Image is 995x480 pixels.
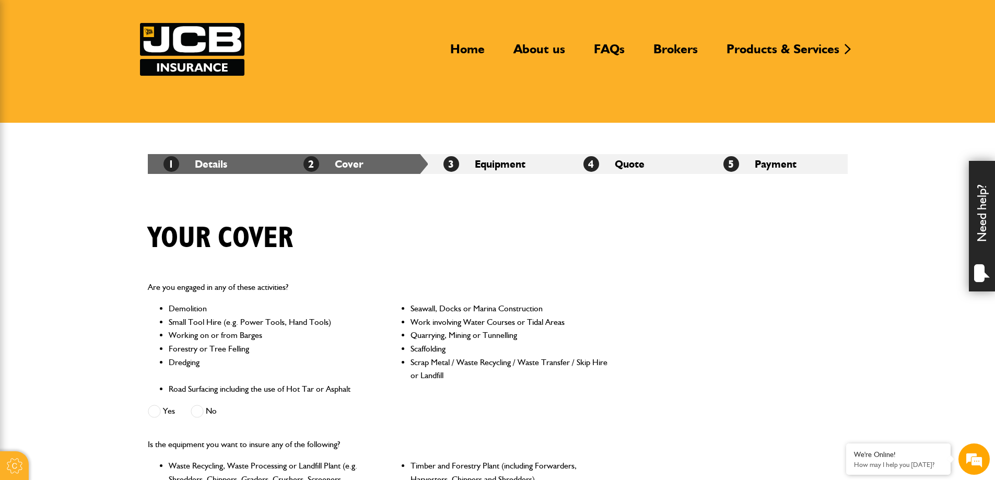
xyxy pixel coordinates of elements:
a: Products & Services [719,41,847,65]
img: d_20077148190_company_1631870298795_20077148190 [18,58,44,73]
li: Forestry or Tree Felling [169,342,367,356]
p: How may I help you today? [854,461,943,469]
div: Chat with us now [54,58,175,72]
li: Quote [568,154,708,174]
div: Minimize live chat window [171,5,196,30]
a: Home [442,41,493,65]
li: Quarrying, Mining or Tunnelling [411,329,608,342]
li: Dredging [169,356,367,382]
p: Is the equipment you want to insure any of the following? [148,438,609,451]
h1: Your cover [148,221,293,256]
em: Start Chat [142,322,190,336]
input: Enter your email address [14,127,191,150]
a: 1Details [163,158,227,170]
li: Scrap Metal / Waste Recycling / Waste Transfer / Skip Hire or Landfill [411,356,608,382]
div: We're Online! [854,450,943,459]
li: Demolition [169,302,367,315]
label: Yes [148,405,175,418]
li: Working on or from Barges [169,329,367,342]
input: Enter your phone number [14,158,191,181]
li: Work involving Water Courses or Tidal Areas [411,315,608,329]
li: Small Tool Hire (e.g. Power Tools, Hand Tools) [169,315,367,329]
textarea: Type your message and hit 'Enter' [14,189,191,313]
span: 4 [583,156,599,172]
p: Are you engaged in any of these activities? [148,280,609,294]
a: FAQs [586,41,633,65]
span: 3 [443,156,459,172]
li: Seawall, Docks or Marina Construction [411,302,608,315]
span: 5 [723,156,739,172]
li: Payment [708,154,848,174]
img: JCB Insurance Services logo [140,23,244,76]
li: Cover [288,154,428,174]
label: No [191,405,217,418]
li: Scaffolding [411,342,608,356]
span: 1 [163,156,179,172]
span: 2 [303,156,319,172]
li: Road Surfacing including the use of Hot Tar or Asphalt [169,382,367,396]
div: Need help? [969,161,995,291]
a: JCB Insurance Services [140,23,244,76]
a: Brokers [646,41,706,65]
a: About us [506,41,573,65]
input: Enter your last name [14,97,191,120]
li: Equipment [428,154,568,174]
